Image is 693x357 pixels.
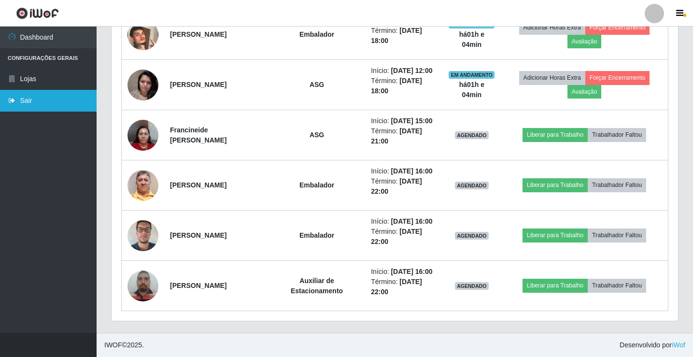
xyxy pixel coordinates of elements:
strong: [PERSON_NAME] [170,181,226,189]
li: Término: [371,76,437,96]
span: AGENDADO [455,232,489,240]
li: Início: [371,216,437,227]
li: Início: [371,267,437,277]
time: [DATE] 16:00 [391,268,432,275]
time: [DATE] 16:00 [391,217,432,225]
img: 1686264689334.jpeg [127,265,158,306]
button: Forçar Encerramento [585,21,650,34]
button: Avaliação [567,85,602,99]
img: 1682608462576.jpeg [127,64,158,105]
img: 1687914027317.jpeg [127,158,158,213]
span: Desenvolvido por [620,340,685,350]
strong: [PERSON_NAME] [170,231,226,239]
strong: ASG [310,81,324,88]
button: Adicionar Horas Extra [519,71,585,85]
li: Término: [371,126,437,146]
li: Término: [371,277,437,297]
button: Liberar para Trabalho [523,128,588,142]
time: [DATE] 12:00 [391,67,432,74]
li: Término: [371,227,437,247]
strong: ASG [310,131,324,139]
strong: [PERSON_NAME] [170,30,226,38]
button: Liberar para Trabalho [523,279,588,292]
button: Avaliação [567,35,602,48]
strong: há 01 h e 04 min [459,81,484,99]
span: AGENDADO [455,131,489,139]
strong: Embalador [299,181,334,189]
li: Início: [371,166,437,176]
img: CoreUI Logo [16,7,59,19]
button: Liberar para Trabalho [523,228,588,242]
span: AGENDADO [455,182,489,189]
strong: Francineide [PERSON_NAME] [170,126,226,144]
li: Término: [371,176,437,197]
strong: [PERSON_NAME] [170,282,226,289]
button: Trabalhador Faltou [588,128,646,142]
button: Trabalhador Faltou [588,279,646,292]
li: Término: [371,26,437,46]
li: Início: [371,66,437,76]
strong: Embalador [299,231,334,239]
strong: Embalador [299,30,334,38]
button: Adicionar Horas Extra [519,21,585,34]
button: Trabalhador Faltou [588,228,646,242]
span: EM ANDAMENTO [449,71,495,79]
time: [DATE] 15:00 [391,117,432,125]
button: Forçar Encerramento [585,71,650,85]
li: Início: [371,116,437,126]
span: IWOF [104,341,122,349]
button: Trabalhador Faltou [588,178,646,192]
button: Liberar para Trabalho [523,178,588,192]
img: 1735852864597.jpeg [127,114,158,156]
span: © 2025 . [104,340,144,350]
strong: há 01 h e 04 min [459,30,484,48]
img: 1740418670523.jpeg [127,215,158,256]
strong: Auxiliar de Estacionamento [291,277,343,295]
img: 1726002463138.jpeg [127,7,158,62]
strong: [PERSON_NAME] [170,81,226,88]
a: iWof [672,341,685,349]
span: AGENDADO [455,282,489,290]
time: [DATE] 16:00 [391,167,432,175]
